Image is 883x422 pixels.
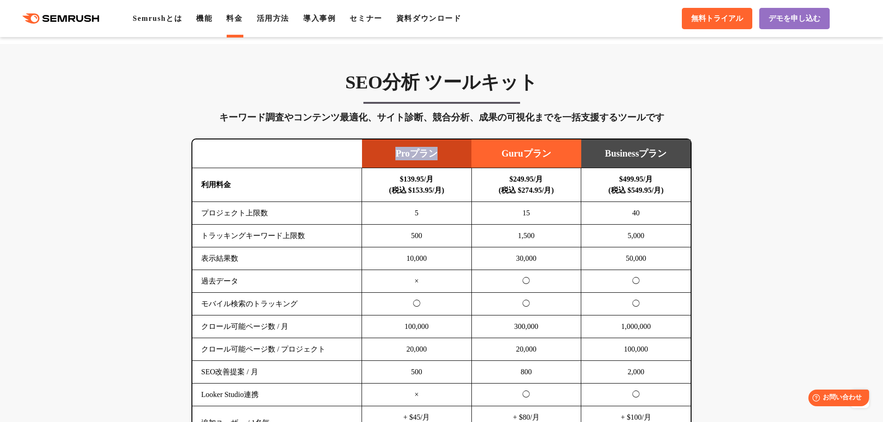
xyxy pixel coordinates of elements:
td: 5,000 [581,225,691,247]
b: $139.95/月 (税込 $153.95/月) [389,175,444,194]
td: SEO改善提案 / 月 [192,361,362,384]
td: ◯ [471,270,581,293]
td: 2,000 [581,361,691,384]
a: セミナー [349,14,382,22]
td: Businessプラン [581,139,691,168]
td: 300,000 [471,315,581,338]
td: 1,000,000 [581,315,691,338]
td: × [362,384,472,406]
td: 30,000 [471,247,581,270]
td: ◯ [471,293,581,315]
td: 100,000 [362,315,472,338]
td: Guruプラン [471,139,581,168]
b: $249.95/月 (税込 $274.95/月) [499,175,554,194]
div: キーワード調査やコンテンツ最適化、サイト診断、競合分析、成果の可視化までを一括支援するツールです [191,110,692,125]
td: プロジェクト上限数 [192,202,362,225]
a: 機能 [196,14,212,22]
td: 800 [471,361,581,384]
a: 活用方法 [257,14,289,22]
a: Semrushとは [133,14,182,22]
b: $499.95/月 (税込 $549.95/月) [608,175,663,194]
a: 無料トライアル [682,8,752,29]
td: 50,000 [581,247,691,270]
a: 料金 [226,14,242,22]
td: ◯ [471,384,581,406]
td: クロール可能ページ数 / プロジェクト [192,338,362,361]
td: モバイル検索のトラッキング [192,293,362,315]
td: 表示結果数 [192,247,362,270]
td: 500 [362,361,472,384]
a: 導入事例 [303,14,336,22]
b: 利用料金 [201,181,231,189]
a: 資料ダウンロード [396,14,462,22]
td: Proプラン [362,139,472,168]
td: ◯ [581,384,691,406]
span: デモを申し込む [769,14,820,24]
iframe: Help widget launcher [800,386,873,412]
td: 40 [581,202,691,225]
td: 1,500 [471,225,581,247]
td: 20,000 [362,338,472,361]
td: ◯ [581,293,691,315]
td: 20,000 [471,338,581,361]
td: クロール可能ページ数 / 月 [192,315,362,338]
td: 500 [362,225,472,247]
h3: SEO分析 ツールキット [191,71,692,94]
td: 100,000 [581,338,691,361]
td: 15 [471,202,581,225]
td: ◯ [581,270,691,293]
td: 10,000 [362,247,472,270]
span: 無料トライアル [691,14,743,24]
td: × [362,270,472,293]
a: デモを申し込む [759,8,830,29]
td: トラッキングキーワード上限数 [192,225,362,247]
td: ◯ [362,293,472,315]
td: 過去データ [192,270,362,293]
td: 5 [362,202,472,225]
td: Looker Studio連携 [192,384,362,406]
